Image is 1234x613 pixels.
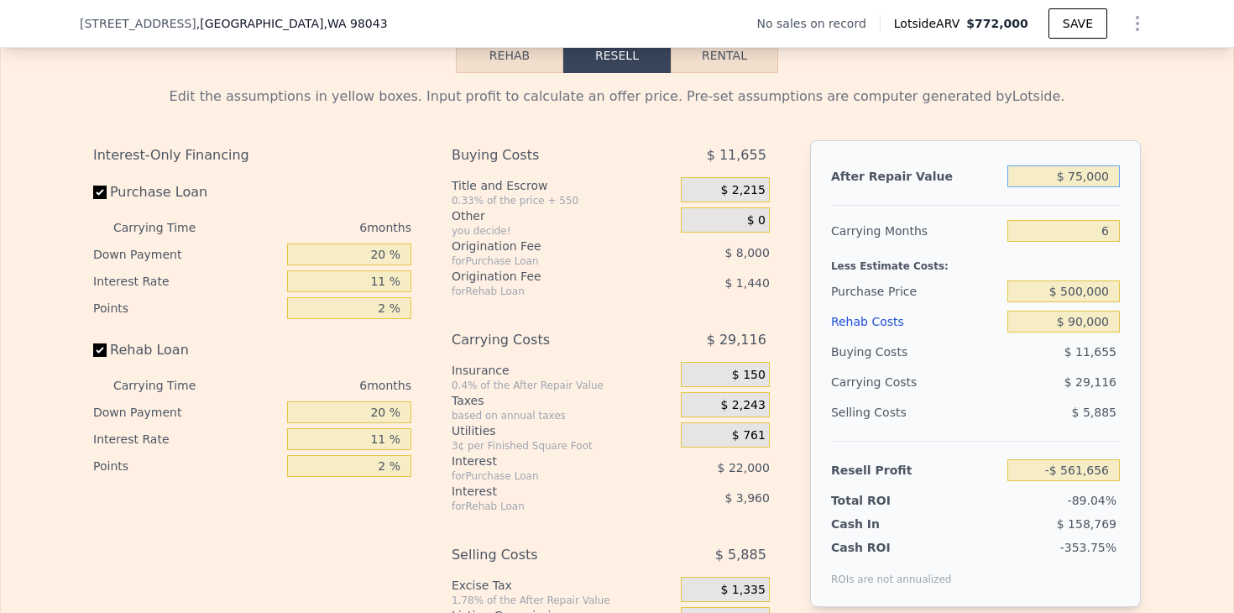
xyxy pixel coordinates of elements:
div: Carrying Months [831,216,1001,246]
div: Total ROI [831,492,936,509]
div: Title and Escrow [452,177,674,194]
span: $ 8,000 [724,246,769,259]
div: Purchase Price [831,276,1001,306]
div: 3¢ per Finished Square Foot [452,439,674,453]
div: Carrying Time [113,214,222,241]
span: $ 158,769 [1057,517,1116,531]
div: Resell Profit [831,455,1001,485]
span: [STREET_ADDRESS] [80,15,196,32]
span: $ 11,655 [707,140,766,170]
div: Origination Fee [452,238,639,254]
button: Rental [671,38,778,73]
span: $ 11,655 [1064,345,1116,359]
div: Utilities [452,422,674,439]
div: for Rehab Loan [452,500,639,513]
div: you decide! [452,224,674,238]
label: Purchase Loan [93,177,280,207]
div: for Rehab Loan [452,285,639,298]
div: 0.4% of the After Repair Value [452,379,674,392]
button: SAVE [1048,8,1107,39]
div: Down Payment [93,241,280,268]
span: $ 29,116 [707,325,766,355]
span: $ 761 [732,428,766,443]
span: -89.04% [1068,494,1116,507]
div: Taxes [452,392,674,409]
button: Show Options [1121,7,1154,40]
button: Resell [563,38,671,73]
div: ROIs are not annualized [831,556,952,586]
div: Insurance [452,362,674,379]
div: Points [93,295,280,322]
div: Down Payment [93,399,280,426]
div: 6 months [229,372,411,399]
span: $ 22,000 [718,461,770,474]
div: Origination Fee [452,268,639,285]
div: Carrying Costs [452,325,639,355]
span: Lotside ARV [894,15,966,32]
div: Less Estimate Costs: [831,246,1120,276]
div: Edit the assumptions in yellow boxes. Input profit to calculate an offer price. Pre-set assumptio... [93,86,1141,107]
div: Carrying Time [113,372,222,399]
div: for Purchase Loan [452,469,639,483]
span: $ 3,960 [724,491,769,505]
div: for Purchase Loan [452,254,639,268]
div: Selling Costs [831,397,1001,427]
div: Cash In [831,516,936,532]
div: 0.33% of the price + 550 [452,194,674,207]
div: Selling Costs [452,540,639,570]
span: $ 1,335 [720,583,765,598]
span: , [GEOGRAPHIC_DATA] [196,15,388,32]
button: Rehab [456,38,563,73]
div: Excise Tax [452,577,674,594]
div: Carrying Costs [831,367,936,397]
div: 6 months [229,214,411,241]
div: Buying Costs [831,337,1001,367]
input: Rehab Loan [93,343,107,357]
span: $ 2,243 [720,398,765,413]
label: Rehab Loan [93,335,280,365]
div: Buying Costs [452,140,639,170]
div: Interest Rate [93,268,280,295]
div: Points [93,453,280,479]
span: $ 0 [747,213,766,228]
span: $ 1,440 [724,276,769,290]
span: -353.75% [1060,541,1116,554]
span: $772,000 [966,17,1028,30]
div: Interest-Only Financing [93,140,411,170]
div: Cash ROI [831,539,952,556]
div: No sales on record [757,15,880,32]
div: Interest [452,483,639,500]
div: Interest [452,453,639,469]
span: $ 2,215 [720,183,765,198]
span: $ 29,116 [1064,375,1116,389]
div: After Repair Value [831,161,1001,191]
span: , WA 98043 [323,17,387,30]
div: Rehab Costs [831,306,1001,337]
span: $ 5,885 [715,540,766,570]
span: $ 150 [732,368,766,383]
div: 1.78% of the After Repair Value [452,594,674,607]
span: $ 5,885 [1072,406,1116,419]
div: Interest Rate [93,426,280,453]
div: Other [452,207,674,224]
div: based on annual taxes [452,409,674,422]
input: Purchase Loan [93,186,107,199]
